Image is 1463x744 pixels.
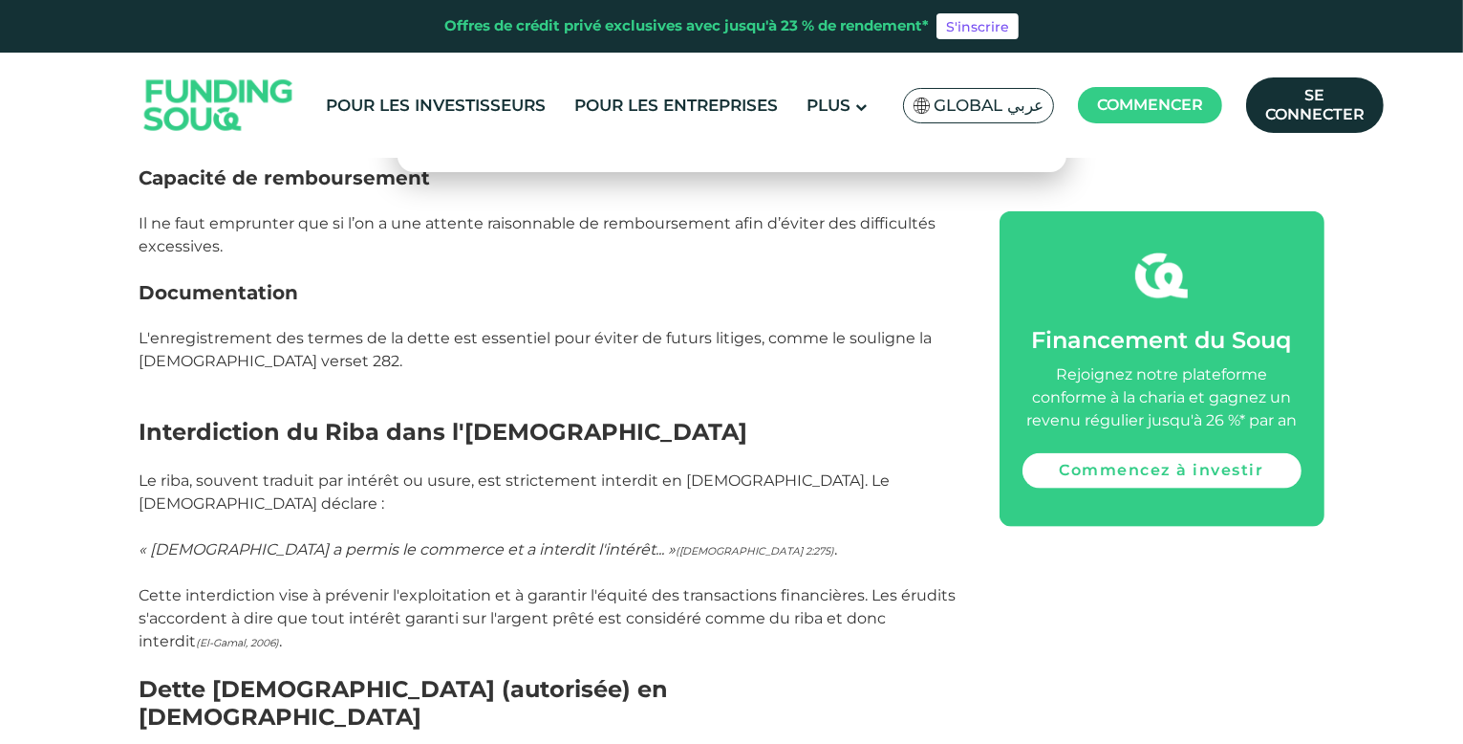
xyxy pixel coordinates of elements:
font: (El-Gamal, 2006) [197,637,280,649]
font: Documentation [140,281,299,304]
font: Plus [807,96,851,115]
img: fsicon [1135,249,1188,301]
font: . [280,632,283,650]
a: S'inscrire [936,13,1019,40]
font: ([DEMOGRAPHIC_DATA] 2:275) [677,545,835,558]
font: Se connecter [1265,86,1365,123]
font: S'inscrire [946,18,1009,35]
font: Financement du Souq [1032,325,1292,353]
img: Drapeau de l'Afrique du Sud [914,98,931,114]
font: « [DEMOGRAPHIC_DATA] a permis le commerce et a interdit l'intérêt... » [140,540,677,558]
font: Rejoignez notre plateforme conforme à la charia et gagnez un revenu régulier jusqu'à 26 %* par an [1026,364,1297,428]
a: Pour les entreprises [570,90,784,121]
font: Interdiction du Riba dans l'[DEMOGRAPHIC_DATA] [140,418,748,446]
a: Pour les investisseurs [322,90,551,121]
font: Dette [DEMOGRAPHIC_DATA] (autorisée) en [DEMOGRAPHIC_DATA] [140,675,669,731]
font: Commencer [1097,96,1203,114]
font: Cette interdiction vise à prévenir l'exploitation et à garantir l'équité des transactions financi... [140,586,957,650]
a: Se connecter [1246,77,1384,133]
font: . [835,540,838,558]
font: Pour les investisseurs [327,96,547,115]
font: Offres de crédit privé exclusives avec jusqu'à 23 % de rendement* [444,16,929,34]
font: Global عربي [934,96,1043,115]
font: Capacité de remboursement [140,166,431,189]
font: Le riba, souvent traduit par intérêt ou usure, est strictement interdit en [DEMOGRAPHIC_DATA]. Le... [140,471,891,513]
a: Commencez à investir [1022,452,1302,488]
font: L'enregistrement des termes de la dette est essentiel pour éviter de futurs litiges, comme le sou... [140,329,933,370]
img: Logo [125,57,312,154]
font: Il ne faut emprunter que si l’on a une attente raisonnable de remboursement afin d’éviter des dif... [140,214,936,255]
font: Pour les entreprises [575,96,779,115]
font: Commencez à investir [1060,461,1264,479]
